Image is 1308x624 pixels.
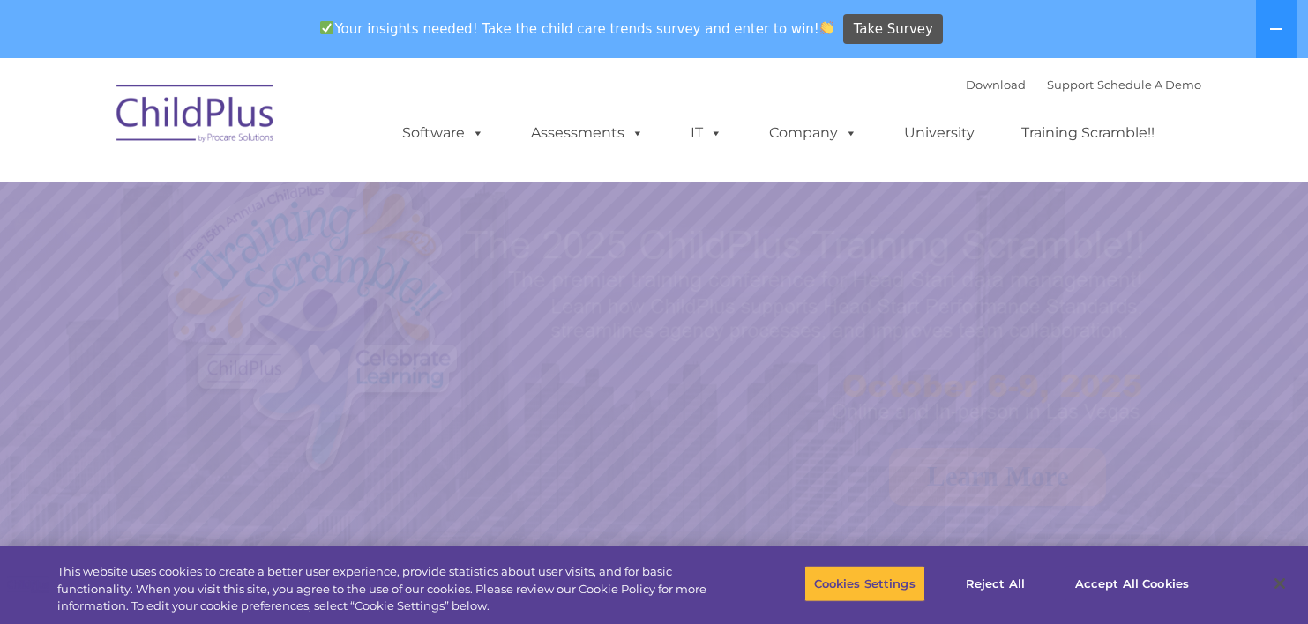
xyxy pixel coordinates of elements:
div: This website uses cookies to create a better user experience, provide statistics about user visit... [57,563,720,615]
span: Your insights needed! Take the child care trends survey and enter to win! [313,11,841,46]
button: Reject All [940,565,1050,602]
a: Take Survey [843,14,943,45]
button: Accept All Cookies [1065,565,1199,602]
span: Take Survey [854,14,933,45]
a: Assessments [513,115,661,151]
img: ✅ [320,21,333,34]
img: 👏 [820,21,833,34]
a: Company [751,115,875,151]
a: Schedule A Demo [1097,78,1201,92]
font: | [966,78,1201,92]
button: Close [1260,564,1299,603]
a: University [886,115,992,151]
a: Learn More [889,448,1106,506]
a: Download [966,78,1026,92]
button: Cookies Settings [804,565,925,602]
a: Training Scramble!! [1004,115,1172,151]
a: Support [1047,78,1094,92]
a: Software [385,115,502,151]
img: ChildPlus by Procare Solutions [108,72,284,160]
a: IT [673,115,740,151]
